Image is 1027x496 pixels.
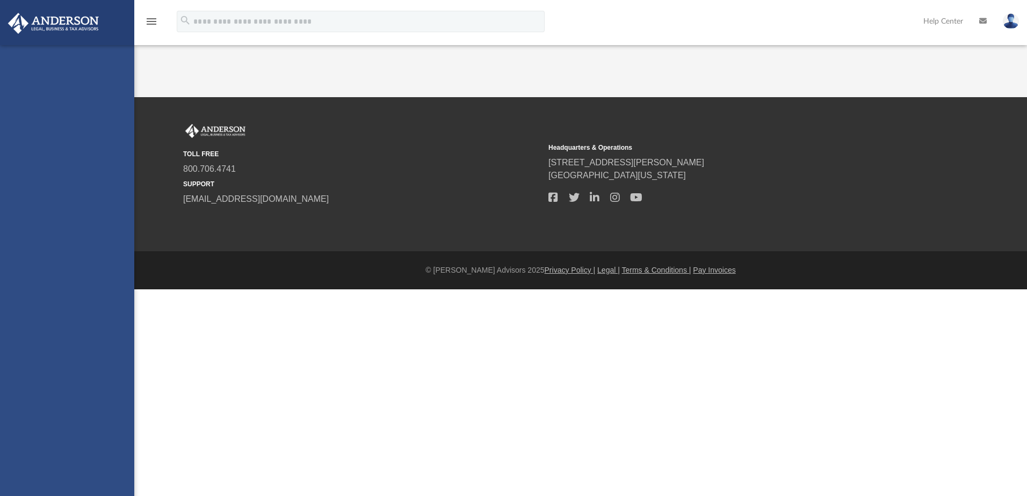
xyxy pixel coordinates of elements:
a: menu [145,20,158,28]
img: Anderson Advisors Platinum Portal [183,124,248,138]
i: search [179,14,191,26]
small: Headquarters & Operations [548,143,906,152]
div: © [PERSON_NAME] Advisors 2025 [134,265,1027,276]
a: Terms & Conditions | [622,266,691,274]
a: [EMAIL_ADDRESS][DOMAIN_NAME] [183,194,329,203]
img: User Pic [1003,13,1019,29]
small: TOLL FREE [183,149,541,159]
a: [GEOGRAPHIC_DATA][US_STATE] [548,171,686,180]
a: 800.706.4741 [183,164,236,173]
a: Privacy Policy | [545,266,596,274]
a: Legal | [597,266,620,274]
small: SUPPORT [183,179,541,189]
a: Pay Invoices [693,266,735,274]
i: menu [145,15,158,28]
img: Anderson Advisors Platinum Portal [5,13,102,34]
a: [STREET_ADDRESS][PERSON_NAME] [548,158,704,167]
